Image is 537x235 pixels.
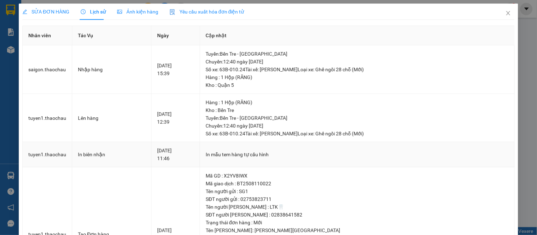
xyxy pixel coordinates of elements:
th: Ngày [152,26,200,45]
th: Nhân viên [23,26,72,45]
div: Hàng : 1 Hộp (RĂNG) [206,73,509,81]
span: Giồng Trôm [70,6,99,13]
div: Trạng thái đơn hàng : Mới [206,219,509,226]
div: Lên hàng [78,114,145,122]
span: 1 [101,49,105,57]
div: Tên [PERSON_NAME]: [PERSON_NAME][GEOGRAPHIC_DATA] [206,226,509,234]
div: Mã giao dịch : BT2508110022 [206,180,509,188]
span: 0 [11,33,15,40]
td: tuyen1.thaochau [23,94,72,142]
span: Lịch sử [81,9,106,15]
div: Tên người [PERSON_NAME] : LTK🦷 [206,203,509,211]
div: Hàng : 1 Hộp (RĂNG) [206,99,509,106]
span: 0776531133 [55,22,87,28]
div: SĐT người [PERSON_NAME] : 02838641582 [206,211,509,219]
span: SL: [93,50,101,56]
th: Cập nhật [200,26,515,45]
span: 0932067582 [3,22,35,28]
span: picture [117,9,122,14]
div: SĐT người gửi : 02753823711 [206,195,509,203]
p: Gửi từ: [3,6,54,13]
div: [DATE] 15:39 [157,62,194,77]
span: clock-circle [81,9,86,14]
div: Tên người gửi : SG1 [206,188,509,195]
div: Tuyến : Bến Tre - [GEOGRAPHIC_DATA] Chuyến: 12:40 ngày [DATE] Số xe: 63B-010.24 Tài xế: [PERSON_N... [206,50,509,73]
span: Ảnh kiện hàng [117,9,158,15]
span: SỬA ĐƠN HÀNG [22,9,69,15]
div: In biên nhận [78,151,145,158]
span: 1 - Kiện vừa ([PERSON_NAME] nhựa) [3,43,47,63]
span: lệ [3,14,8,21]
span: 20.000 [63,33,81,40]
div: [DATE] 11:46 [157,147,194,162]
td: CC: [54,32,105,41]
td: tuyen1.thaochau [23,142,72,167]
div: Tuyến : Bến Tre - [GEOGRAPHIC_DATA] Chuyến: 12:40 ngày [DATE] Số xe: 63B-010.24 Tài xế: [PERSON_N... [206,114,509,138]
td: saigon.thaochau [23,45,72,94]
td: CR: [2,32,55,41]
span: Yêu cầu xuất hóa đơn điện tử [170,9,244,15]
div: Kho : Quận 5 [206,81,509,89]
p: Nhận: [55,6,105,13]
th: Tác Vụ [72,26,152,45]
div: Mã GD : X2YV8IWX [206,172,509,180]
div: Kho : Bến Tre [206,106,509,114]
span: Quận 5 [20,6,38,13]
span: edit [22,9,27,14]
img: icon [170,9,175,15]
div: [DATE] 12:39 [157,110,194,126]
button: Close [498,4,518,23]
span: ngọc [55,14,67,21]
div: In mẫu tem hàng tự cấu hình [206,151,509,158]
span: close [505,10,511,16]
div: Nhập hàng [78,66,145,73]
